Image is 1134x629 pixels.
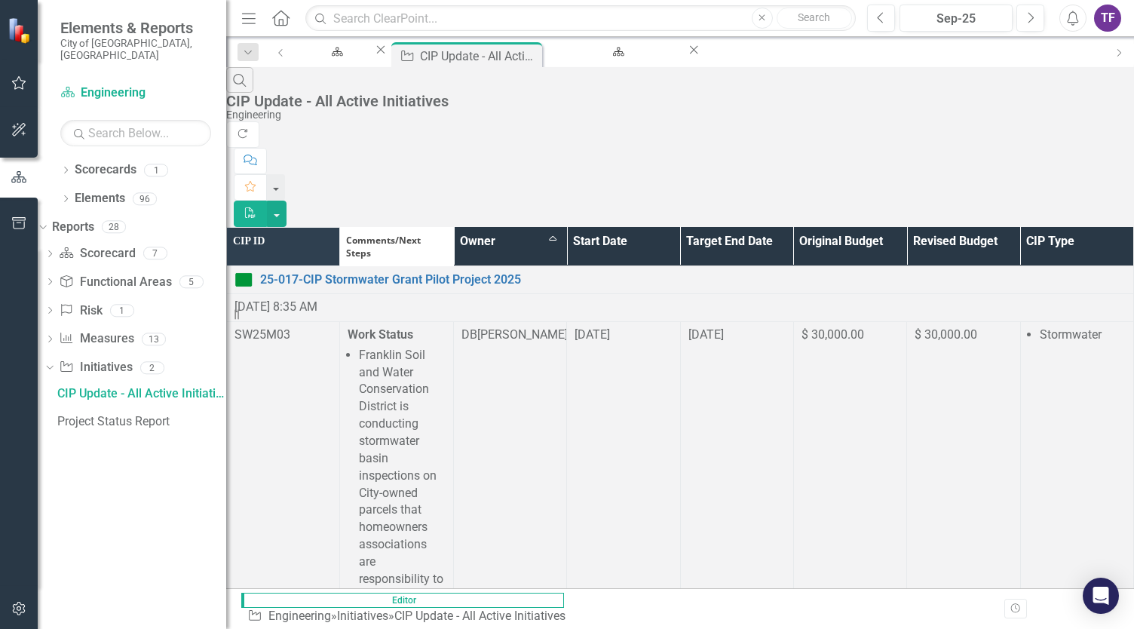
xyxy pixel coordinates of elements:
[305,5,856,32] input: Search ClearPoint...
[57,387,226,400] div: CIP Update - All Active Initiatives
[348,327,413,342] strong: Work Status
[801,327,864,342] span: $ 30,000.00
[59,359,132,376] a: Initiatives
[75,161,136,179] a: Scorecards
[226,93,1126,109] div: CIP Update - All Active Initiatives
[1083,578,1119,614] div: Open Intercom Messenger
[359,347,445,606] li: Franklin Soil and Water Conservation District is conducting stormwater basin inspections on City-...
[234,299,1126,316] div: [DATE] 8:35 AM
[1094,5,1121,32] button: TF
[75,190,125,207] a: Elements
[59,245,135,262] a: Scorecard
[179,275,204,288] div: 5
[241,593,564,608] span: Editor
[60,37,211,62] small: City of [GEOGRAPHIC_DATA], [GEOGRAPHIC_DATA]
[559,57,673,75] div: Utilities CIP Project Update
[54,410,226,434] a: Project Status Report
[102,221,126,234] div: 28
[59,274,171,291] a: Functional Areas
[296,42,373,61] a: Engineering
[57,415,226,428] div: Project Status Report
[142,333,166,345] div: 13
[905,10,1007,28] div: Sep-25
[60,19,211,37] span: Elements & Reports
[59,302,102,320] a: Risk
[59,330,133,348] a: Measures
[420,47,538,66] div: CIP Update - All Active Initiatives
[52,219,94,236] a: Reports
[234,327,290,342] span: SW25M03
[226,109,1126,121] div: Engineering
[60,120,211,146] input: Search Below...
[461,327,477,344] div: DB
[110,304,134,317] div: 1
[1040,327,1102,342] span: Stormwater
[310,57,360,75] div: Engineering
[260,272,1126,289] a: 25-017-CIP Stormwater Grant Pilot Project 2025
[337,609,388,623] a: Initiatives
[798,11,830,23] span: Search
[60,84,211,102] a: Engineering
[247,608,572,625] div: » »
[143,247,167,260] div: 7
[54,382,226,406] a: CIP Update - All Active Initiatives
[688,327,724,342] span: [DATE]
[900,5,1013,32] button: Sep-25
[545,42,686,61] a: Utilities CIP Project Update
[144,164,168,176] div: 1
[227,265,1134,293] td: Double-Click to Edit Right Click for Context Menu
[268,609,331,623] a: Engineering
[915,327,977,342] span: $ 30,000.00
[234,271,253,289] img: On Target
[477,327,568,344] div: [PERSON_NAME]
[8,17,34,44] img: ClearPoint Strategy
[133,192,157,205] div: 96
[777,8,852,29] button: Search
[394,609,565,623] div: CIP Update - All Active Initiatives
[140,361,164,374] div: 2
[575,327,610,342] span: [DATE]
